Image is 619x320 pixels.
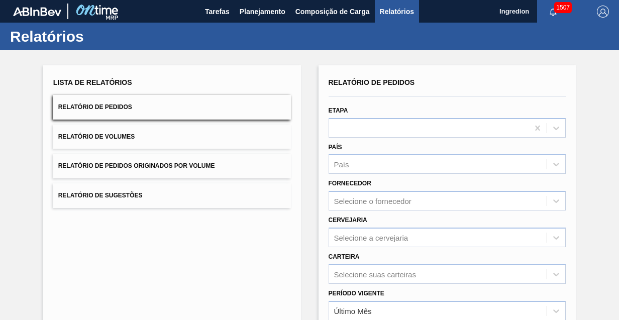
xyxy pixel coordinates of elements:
span: Planejamento [240,6,285,18]
div: Último Mês [334,306,372,315]
span: Composição de Carga [295,6,370,18]
span: Lista de Relatórios [53,78,132,86]
span: 1507 [554,2,572,13]
span: Tarefas [205,6,230,18]
label: Carteira [329,253,360,260]
span: Relatório de Volumes [58,133,135,140]
button: Relatório de Sugestões [53,183,291,208]
div: Selecione suas carteiras [334,270,416,278]
button: Relatório de Pedidos [53,95,291,120]
span: Relatórios [380,6,414,18]
h1: Relatórios [10,31,188,42]
div: Selecione a cervejaria [334,233,408,242]
span: Relatório de Pedidos [329,78,415,86]
label: Etapa [329,107,348,114]
span: Relatório de Pedidos [58,103,132,111]
label: Cervejaria [329,217,367,224]
label: País [329,144,342,151]
label: Fornecedor [329,180,371,187]
span: Relatório de Pedidos Originados por Volume [58,162,215,169]
img: Logout [597,6,609,18]
button: Relatório de Pedidos Originados por Volume [53,154,291,178]
button: Relatório de Volumes [53,125,291,149]
div: Selecione o fornecedor [334,197,411,205]
img: TNhmsLtSVTkK8tSr43FrP2fwEKptu5GPRR3wAAAABJRU5ErkJggg== [13,7,61,16]
div: País [334,160,349,169]
label: Período Vigente [329,290,384,297]
span: Relatório de Sugestões [58,192,143,199]
button: Notificações [537,5,569,19]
